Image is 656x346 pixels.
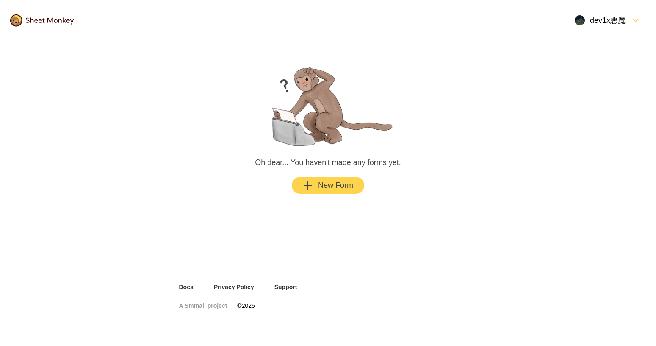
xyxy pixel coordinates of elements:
[274,283,297,291] a: Support
[303,180,313,190] svg: Add
[214,283,254,291] a: Privacy Policy
[303,180,353,190] div: New Form
[570,10,646,31] button: Open Menu
[237,301,255,310] span: © 2025
[10,14,74,27] img: logo@2x.png
[179,283,194,291] a: Docs
[631,15,641,25] svg: FormDown
[575,15,626,25] div: dev1x悪魔
[179,301,227,310] a: A Smmall project
[255,157,401,167] p: Oh dear... You haven't made any forms yet.
[252,61,404,147] img: empty.png
[293,178,363,193] button: AddNew Form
